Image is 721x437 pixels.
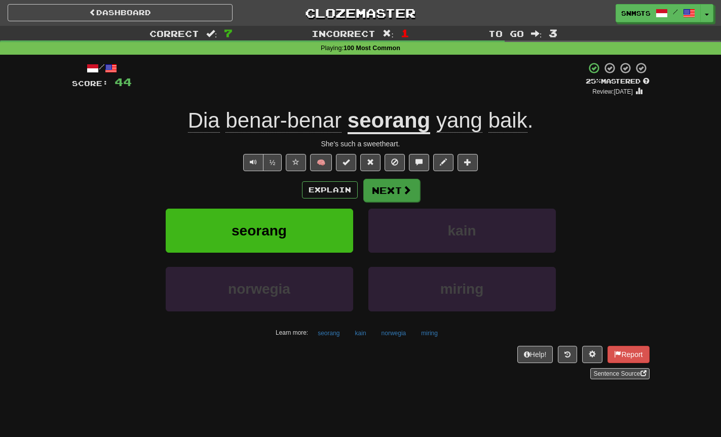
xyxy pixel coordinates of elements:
[72,139,650,149] div: She's such a sweetheart.
[302,181,358,198] button: Explain
[348,108,430,134] u: seorang
[232,223,287,239] span: seorang
[225,108,341,133] span: benar-benar
[517,346,553,363] button: Help!
[312,28,375,38] span: Incorrect
[586,77,650,86] div: Mastered
[586,77,601,85] span: 25 %
[72,62,132,74] div: /
[415,326,443,341] button: miring
[206,29,217,38] span: :
[592,88,633,95] small: Review: [DATE]
[409,154,429,171] button: Discuss sentence (alt+u)
[312,326,345,341] button: seorang
[436,108,482,133] span: yang
[224,27,233,39] span: 7
[368,267,556,311] button: miring
[458,154,478,171] button: Add to collection (alt+a)
[363,179,420,202] button: Next
[310,154,332,171] button: 🧠
[243,154,263,171] button: Play sentence audio (ctl+space)
[350,326,372,341] button: kain
[447,223,476,239] span: kain
[360,154,381,171] button: Reset to 0% Mastered (alt+r)
[344,45,400,52] strong: 100 Most Common
[440,281,484,297] span: miring
[72,79,108,88] span: Score:
[368,209,556,253] button: kain
[263,154,282,171] button: ½
[401,27,409,39] span: 1
[228,281,290,297] span: norwegia
[608,346,649,363] button: Report
[188,108,220,133] span: Dia
[149,28,199,38] span: Correct
[166,267,353,311] button: norwegia
[286,154,306,171] button: Favorite sentence (alt+f)
[531,29,542,38] span: :
[621,9,651,18] span: snmsts
[166,209,353,253] button: seorang
[376,326,412,341] button: norwegia
[433,154,453,171] button: Edit sentence (alt+d)
[549,27,557,39] span: 3
[115,75,132,88] span: 44
[383,29,394,38] span: :
[385,154,405,171] button: Ignore sentence (alt+i)
[8,4,233,21] a: Dashboard
[673,8,678,15] span: /
[488,28,524,38] span: To go
[558,346,577,363] button: Round history (alt+y)
[248,4,473,22] a: Clozemaster
[616,4,701,22] a: snmsts /
[590,368,649,379] a: Sentence Source
[488,108,527,133] span: baik
[241,154,282,171] div: Text-to-speech controls
[430,108,533,132] span: .
[336,154,356,171] button: Set this sentence to 100% Mastered (alt+m)
[276,329,308,336] small: Learn more:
